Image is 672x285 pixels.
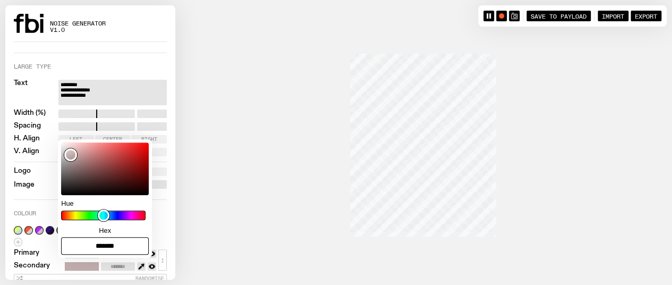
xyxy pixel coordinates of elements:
[602,12,624,19] span: Import
[14,249,39,258] label: Primary
[61,237,149,255] input: Hex
[635,12,657,19] span: Export
[64,148,77,161] div: Color space thumb
[70,137,82,142] span: Left
[14,167,31,176] label: Logo
[135,275,164,281] span: Randomise
[103,137,122,142] span: Center
[50,27,106,33] span: v1.0
[99,227,111,234] span: Hex
[14,64,51,70] label: Large Type
[526,11,591,21] button: Save to Payload
[14,110,46,118] label: Width (%)
[14,80,28,105] label: Text
[61,211,146,220] input: Hue
[158,249,167,271] button: ↕
[14,262,50,271] label: Secondary
[141,137,157,142] span: Right
[14,274,167,282] button: Randomise
[61,199,73,207] span: Hue
[631,11,661,21] button: Export
[14,211,36,216] label: Colour
[50,21,106,27] span: Noise Generator
[598,11,628,21] button: Import
[14,181,35,188] label: Image
[14,148,39,156] label: V. Align
[14,135,40,144] label: H. Align
[531,12,586,19] span: Save to Payload
[14,122,41,131] label: Spacing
